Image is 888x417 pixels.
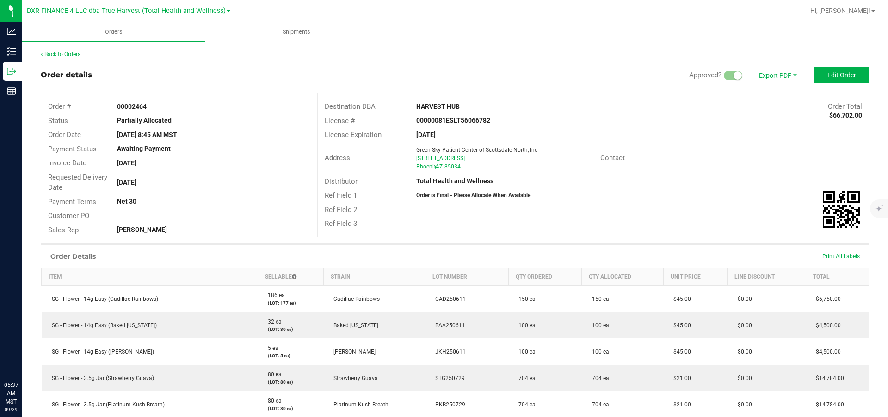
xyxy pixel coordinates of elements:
[27,342,38,353] iframe: Resource center unread badge
[514,322,536,329] span: 100 ea
[329,375,378,381] span: Strawberry Guava
[822,253,860,260] span: Print All Labels
[811,401,844,408] span: $14,784.00
[117,226,167,233] strong: [PERSON_NAME]
[669,401,691,408] span: $21.00
[117,103,147,110] strong: 00002464
[325,154,350,162] span: Address
[733,296,752,302] span: $0.00
[258,268,323,286] th: Sellable
[263,405,318,412] p: (LOT: 80 ea)
[814,67,869,83] button: Edit Order
[92,28,135,36] span: Orders
[48,102,71,111] span: Order #
[323,268,425,286] th: Strain
[48,131,81,139] span: Order Date
[514,375,536,381] span: 704 ea
[669,322,691,329] span: $45.00
[431,322,465,329] span: BAA250611
[811,296,841,302] span: $6,750.00
[431,296,466,302] span: CAD250611
[431,401,465,408] span: PKB250729
[600,154,625,162] span: Contact
[117,145,171,152] strong: Awaiting Payment
[48,198,96,206] span: Payment Terms
[263,318,282,325] span: 32 ea
[733,401,752,408] span: $0.00
[416,147,537,153] span: Green Sky Patient Center of Scottsdale North, Inc
[810,7,870,14] span: Hi, [PERSON_NAME]!
[663,268,727,286] th: Unit Price
[7,87,16,96] inline-svg: Reports
[828,102,862,111] span: Order Total
[811,322,841,329] span: $4,500.00
[117,131,177,138] strong: [DATE] 8:45 AM MST
[48,226,79,234] span: Sales Rep
[728,268,806,286] th: Line Discount
[733,322,752,329] span: $0.00
[48,159,86,167] span: Invoice Date
[436,163,443,170] span: AZ
[416,117,490,124] strong: 00000081ESLT56066782
[823,191,860,228] img: Scan me!
[431,349,466,355] span: JKH250611
[205,22,388,42] a: Shipments
[263,292,285,299] span: 186 ea
[587,349,609,355] span: 100 ea
[514,349,536,355] span: 100 ea
[47,349,154,355] span: SG - Flower - 14g Easy ([PERSON_NAME])
[263,326,318,333] p: (LOT: 30 ea)
[7,67,16,76] inline-svg: Outbound
[431,375,465,381] span: STG250729
[669,349,691,355] span: $45.00
[329,401,388,408] span: Platinum Kush Breath
[48,173,107,192] span: Requested Delivery Date
[329,296,380,302] span: Cadillac Rainbows
[117,159,136,167] strong: [DATE]
[587,401,609,408] span: 704 ea
[823,191,860,228] qrcode: 00002464
[4,406,18,413] p: 09/29
[325,102,376,111] span: Destination DBA
[47,322,157,329] span: SG - Flower - 14g Easy (Baked [US_STATE])
[42,268,258,286] th: Item
[263,398,282,404] span: 80 ea
[587,322,609,329] span: 100 ea
[416,163,437,170] span: Phoenix
[811,375,844,381] span: $14,784.00
[749,67,805,83] span: Export PDF
[416,155,465,162] span: [STREET_ADDRESS]
[733,375,752,381] span: $0.00
[827,71,856,79] span: Edit Order
[416,192,530,199] strong: Order is Final - Please Allocate When Available
[4,381,18,406] p: 05:37 AM MST
[263,371,282,378] span: 80 ea
[47,296,158,302] span: SG - Flower - 14g Easy (Cadillac Rainbows)
[587,375,609,381] span: 704 ea
[263,352,318,359] p: (LOT: 5 ea)
[325,131,382,139] span: License Expiration
[48,117,68,125] span: Status
[508,268,581,286] th: Qty Ordered
[416,177,493,185] strong: Total Health and Wellness
[435,163,436,170] span: ,
[263,379,318,386] p: (LOT: 80 ea)
[669,375,691,381] span: $21.00
[806,268,869,286] th: Total
[416,103,460,110] strong: HARVEST HUB
[50,253,96,260] h1: Order Details
[7,27,16,36] inline-svg: Analytics
[270,28,323,36] span: Shipments
[689,71,721,79] span: Approved?
[582,268,664,286] th: Qty Allocated
[325,205,357,214] span: Ref Field 2
[22,22,205,42] a: Orders
[27,7,226,15] span: DXR FINANCE 4 LLC dba True Harvest (Total Health and Wellness)
[325,177,358,186] span: Distributor
[325,117,355,125] span: License #
[48,212,89,220] span: Customer PO
[425,268,508,286] th: Lot Number
[329,322,378,329] span: Baked [US_STATE]
[514,401,536,408] span: 704 ea
[7,47,16,56] inline-svg: Inventory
